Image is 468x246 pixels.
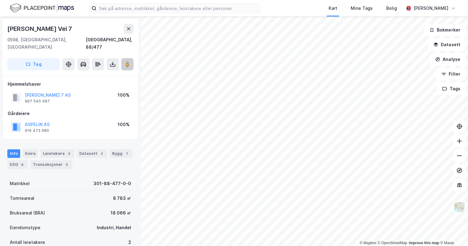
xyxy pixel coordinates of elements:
div: 100% [118,91,130,99]
div: 997 545 087 [25,99,50,104]
div: 0598, [GEOGRAPHIC_DATA], [GEOGRAPHIC_DATA] [7,36,86,51]
input: Søk på adresse, matrikkel, gårdeiere, leietakere eller personer [96,4,260,13]
div: [GEOGRAPHIC_DATA], 88/477 [86,36,134,51]
a: Mapbox [360,241,376,245]
a: OpenStreetMap [378,241,407,245]
img: Z [454,201,465,213]
div: Matrikkel [10,180,30,187]
div: Tomteareal [10,195,34,202]
div: Kart [329,5,337,12]
div: Leietakere [40,149,74,158]
button: Tags [437,83,466,95]
div: Transaksjoner [30,160,72,169]
div: Mine Tags [351,5,373,12]
div: 301-88-477-0-0 [93,180,131,187]
div: [PERSON_NAME] Vei 7 [7,24,73,34]
div: Bygg [110,149,132,158]
div: Eiendomstype [10,224,40,231]
div: Datasett [77,149,107,158]
div: Hjemmelshaver [8,80,133,88]
button: Analyse [430,53,466,65]
div: Industri, Handel [97,224,131,231]
button: Bokmerker [424,24,466,36]
div: 5 [64,162,70,168]
div: 6 [19,162,25,168]
div: [PERSON_NAME] [413,5,448,12]
div: 8 783 ㎡ [113,195,131,202]
div: Bolig [386,5,397,12]
div: Bruksareal (BRA) [10,209,45,217]
div: 916 473 680 [25,128,49,133]
div: 2 [99,151,105,157]
button: Filter [436,68,466,80]
div: Antall leietakere [10,239,45,246]
iframe: Chat Widget [437,217,468,246]
div: 18 066 ㎡ [111,209,131,217]
div: 100% [118,121,130,128]
a: Improve this map [409,241,439,245]
div: 2 [66,151,72,157]
div: Eiere [23,149,38,158]
div: 2 [128,239,131,246]
div: ESG [7,160,28,169]
button: Tag [7,58,60,70]
div: Gårdeiere [8,110,133,117]
button: Datasett [428,39,466,51]
div: Info [7,149,20,158]
div: 1 [124,151,130,157]
img: logo.f888ab2527a4732fd821a326f86c7f29.svg [10,3,74,13]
